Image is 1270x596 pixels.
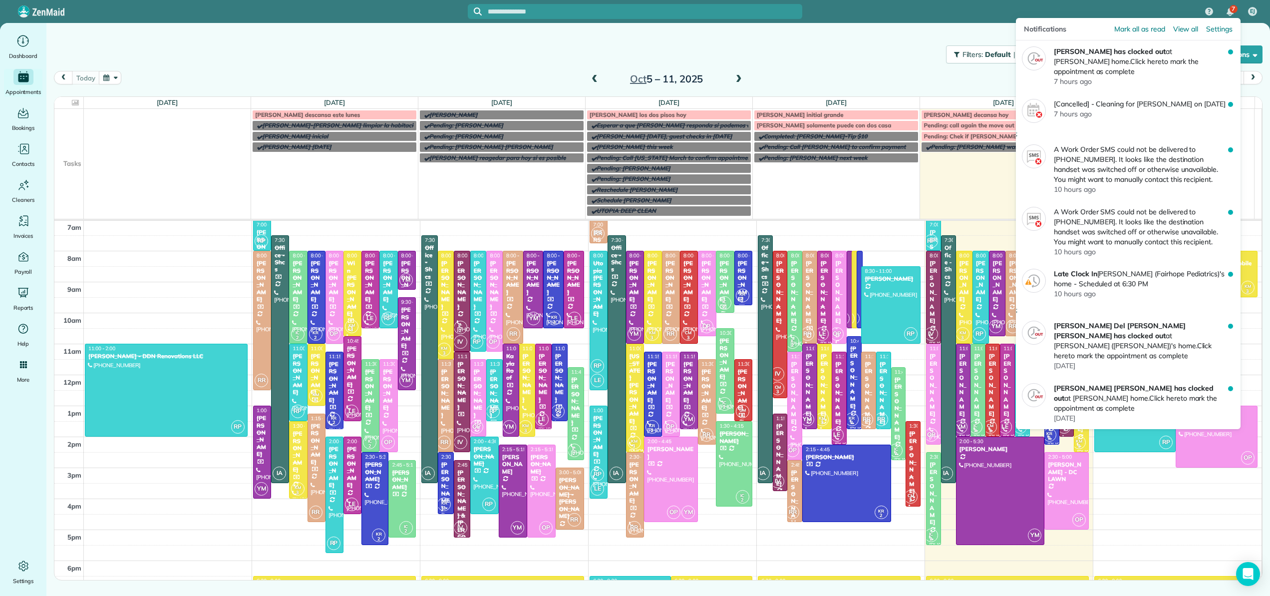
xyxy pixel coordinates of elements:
span: 11:00 - 1:30 [555,345,582,352]
span: [PERSON_NAME] reagedar para hoy si es posible [429,154,566,161]
span: Default [985,50,1011,59]
a: [DATE] [324,98,345,106]
span: [PERSON_NAME] los dos pisos hoy [590,111,686,118]
span: Oct [630,72,646,85]
small: 2 [548,318,560,327]
span: RR [1006,320,1019,333]
small: 3 [682,333,694,343]
div: [PERSON_NAME] [489,368,500,419]
span: RP [381,312,395,325]
a: Bookings [4,105,42,133]
span: RP [904,327,918,341]
span: 11:15 - 1:45 [683,353,710,360]
span: 8:00 - 11:00 [311,252,338,259]
span: OP [486,335,500,349]
span: IV [771,367,784,381]
div: [PERSON_NAME] [820,260,829,324]
span: LE [815,327,829,341]
div: [PERSON_NAME] [292,353,304,396]
span: 7 hours ago [1054,77,1092,86]
a: Help [4,321,42,349]
div: [PERSON_NAME] [647,361,659,404]
span: 8:00 - 11:00 [835,252,862,259]
span: 8:00 - 11:00 [806,252,833,259]
span: YM [527,312,540,325]
div: [PERSON_NAME] [835,361,844,425]
span: 11:00 - 2:00 [88,345,115,352]
span: 11:30 - 1:30 [738,361,765,367]
div: [PERSON_NAME] [256,260,268,303]
span: RR [507,327,520,341]
span: CM [685,330,691,335]
div: [PERSON_NAME] [1008,260,1019,303]
span: 8:00 - 10:30 [365,252,392,259]
div: [PERSON_NAME] [988,353,997,417]
div: Kayla Roof [506,353,516,382]
span: Pending: [PERSON_NAME] wants to schedule a cleaning [DATE] [931,143,1108,150]
span: 8:00 - 11:15 [490,252,517,259]
button: Focus search [468,7,482,15]
div: [PERSON_NAME] [975,260,986,303]
div: [PERSON_NAME] [992,260,1002,303]
span: 10:30 - 1:15 [719,330,746,336]
span: YM [399,273,413,287]
div: [PERSON_NAME] [555,353,565,403]
span: 11:00 - 1:45 [539,345,566,352]
span: KM [348,322,355,328]
p: at [PERSON_NAME] ([PERSON_NAME])'s home. to mark the appointment as complete [1054,321,1228,361]
a: [DATE] [157,98,178,106]
div: Utopia [PERSON_NAME] [593,260,605,317]
span: IV [925,327,938,341]
span: 8:00 - 9:45 [738,252,762,259]
div: Office - Shcs [761,244,770,280]
span: 11:00 - 1:00 [311,345,338,352]
small: 3 [1242,287,1254,296]
div: [PERSON_NAME] [929,353,938,417]
div: [PERSON_NAME] [311,260,322,303]
span: Esperar a que [PERSON_NAME] responda si podemos cambiar su cita a las 230 pm con [PERSON_NAME] [597,121,888,129]
div: [PERSON_NAME] [665,361,677,404]
span: [DATE] [1054,361,1075,370]
span: 8:00 - 12:45 [776,252,803,259]
span: 11:45 - 2:45 [571,369,598,375]
span: 8:00 - 11:00 [683,252,710,259]
span: YM [399,374,413,387]
small: 2 [310,333,322,343]
span: RR [801,327,814,341]
small: 2 [292,333,304,343]
span: [PERSON_NAME] [DATE] [262,143,331,150]
div: [PERSON_NAME] [929,260,938,324]
span: RP [470,335,483,349]
div: [PERSON_NAME] [441,260,451,310]
span: 11:00 - 2:00 [506,345,533,352]
span: 7:30 - 3:30 [611,237,635,243]
span: UTOPIA DEEP CLEAN [597,207,656,214]
div: Office - Shcs [611,244,623,273]
span: 11:00 - 2:00 [989,345,1016,352]
span: YM [989,320,1002,333]
div: [PERSON_NAME] [864,275,917,282]
strong: [PERSON_NAME] Del [PERSON_NAME] [PERSON_NAME] has clocked out [1054,321,1186,340]
span: 11:00 - 1:30 [293,345,319,352]
span: RP [925,234,938,248]
span: [PERSON_NAME] decansa hoy [924,111,1009,118]
a: Settings [1206,24,1233,34]
span: 7:30 - 3:30 [945,237,968,243]
span: IC [458,323,462,329]
span: 8:00 - 10:45 [347,252,374,259]
span: LE [363,312,376,325]
a: Cleaners [4,177,42,205]
span: [PERSON_NAME] this week [597,143,673,150]
span: 11:30 - 2:30 [441,361,468,367]
span: 8:00 - 11:00 [329,252,356,259]
span: KR [313,330,318,335]
span: 8:00 - 10:45 [701,252,728,259]
span: Schedule [PERSON_NAME] [597,196,671,204]
span: 10 hours ago [1054,247,1096,256]
span: | 18 appointments hidden [1013,50,1094,59]
span: KR [551,314,557,320]
small: 3 [956,333,969,343]
span: 8:00 - 10:45 [1009,252,1036,259]
a: [DATE] [658,98,680,106]
span: 7:00 - 8:00 [257,221,281,228]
